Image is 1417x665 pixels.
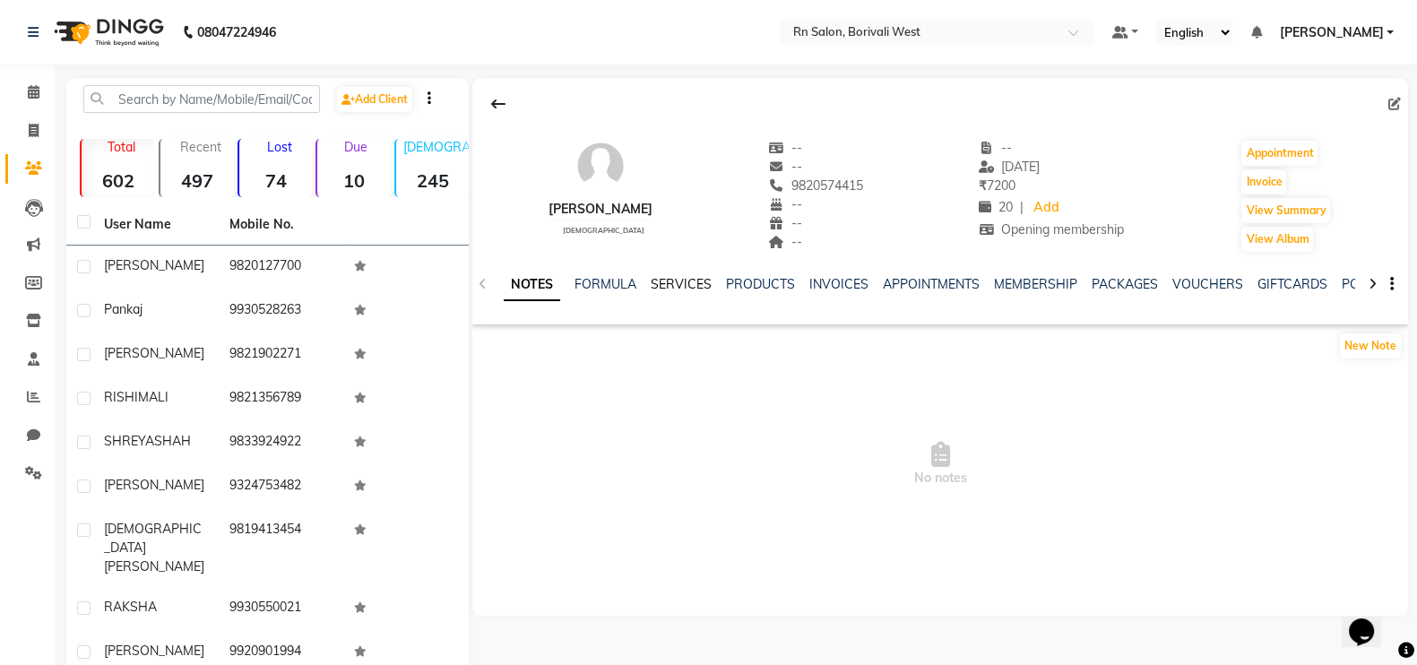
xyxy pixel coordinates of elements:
[549,200,652,219] div: [PERSON_NAME]
[246,139,313,155] p: Lost
[651,276,712,292] a: SERVICES
[46,7,168,57] img: logo
[480,87,517,121] div: Back to Client
[104,521,202,556] span: [DEMOGRAPHIC_DATA]
[1241,169,1286,194] button: Invoice
[219,333,344,377] td: 9821902271
[979,177,1015,194] span: 7200
[317,169,391,192] strong: 10
[1241,227,1313,252] button: View Album
[472,375,1408,554] span: No notes
[768,177,863,194] span: 9820574415
[979,221,1125,237] span: Opening membership
[1257,276,1327,292] a: GIFTCARDS
[239,169,313,192] strong: 74
[1340,333,1401,358] button: New Note
[726,276,795,292] a: PRODUCTS
[809,276,868,292] a: INVOICES
[768,159,802,175] span: --
[1092,276,1158,292] a: PACKAGES
[768,234,802,250] span: --
[104,558,204,574] span: [PERSON_NAME]
[104,257,204,273] span: [PERSON_NAME]
[160,169,234,192] strong: 497
[1172,276,1243,292] a: VOUCHERS
[883,276,980,292] a: APPOINTMENTS
[504,269,560,301] a: NOTES
[197,7,276,57] b: 08047224946
[1241,198,1330,223] button: View Summary
[574,139,627,193] img: avatar
[994,276,1077,292] a: MEMBERSHIP
[104,477,204,493] span: [PERSON_NAME]
[83,85,320,113] input: Search by Name/Mobile/Email/Code
[219,204,344,246] th: Mobile No.
[219,465,344,509] td: 9324753482
[979,159,1041,175] span: [DATE]
[768,140,802,156] span: --
[1031,195,1062,220] a: Add
[93,204,219,246] th: User Name
[768,215,802,231] span: --
[768,196,802,212] span: --
[104,389,138,405] span: RISHI
[1020,198,1024,217] span: |
[1342,593,1399,647] iframe: chat widget
[979,140,1013,156] span: --
[563,226,644,235] span: [DEMOGRAPHIC_DATA]
[219,246,344,289] td: 9820127700
[575,276,636,292] a: FORMULA
[89,139,155,155] p: Total
[1241,141,1318,166] button: Appointment
[219,289,344,333] td: 9930528263
[979,177,987,194] span: ₹
[219,421,344,465] td: 9833924922
[321,139,391,155] p: Due
[979,199,1013,215] span: 20
[104,345,204,361] span: [PERSON_NAME]
[219,377,344,421] td: 9821356789
[104,599,157,615] span: RAKSHA
[82,169,155,192] strong: 602
[403,139,470,155] p: [DEMOGRAPHIC_DATA]
[104,643,204,659] span: [PERSON_NAME]
[104,433,154,449] span: SHREYA
[104,301,143,317] span: pankaj
[219,509,344,587] td: 9819413454
[168,139,234,155] p: Recent
[396,169,470,192] strong: 245
[337,87,412,112] a: Add Client
[1342,276,1387,292] a: POINTS
[138,389,168,405] span: MALI
[154,433,191,449] span: SHAH
[1279,23,1383,42] span: [PERSON_NAME]
[219,587,344,631] td: 9930550021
